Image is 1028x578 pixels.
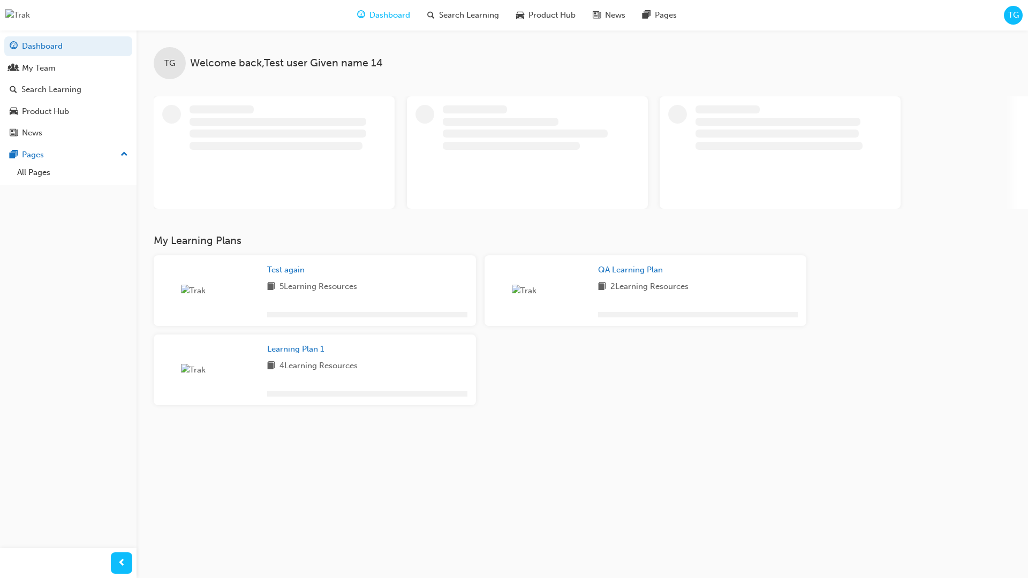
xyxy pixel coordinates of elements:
[610,280,689,294] span: 2 Learning Resources
[10,64,18,73] span: people-icon
[1004,6,1023,25] button: TG
[4,80,132,100] a: Search Learning
[22,127,42,139] div: News
[642,9,651,22] span: pages-icon
[634,4,685,26] a: pages-iconPages
[1008,9,1019,21] span: TG
[5,9,30,21] img: Trak
[267,280,275,294] span: book-icon
[605,9,625,21] span: News
[21,83,81,96] div: Search Learning
[10,150,18,160] span: pages-icon
[10,42,18,51] span: guage-icon
[267,343,328,355] a: Learning Plan 1
[22,62,56,74] div: My Team
[4,145,132,165] button: Pages
[267,360,275,373] span: book-icon
[369,9,410,21] span: Dashboard
[118,557,126,570] span: prev-icon
[427,9,435,22] span: search-icon
[584,4,634,26] a: news-iconNews
[508,4,584,26] a: car-iconProduct Hub
[4,36,132,56] a: Dashboard
[279,360,358,373] span: 4 Learning Resources
[164,57,175,70] span: TG
[154,234,806,247] h3: My Learning Plans
[598,280,606,294] span: book-icon
[4,123,132,143] a: News
[267,264,309,276] a: Test again
[22,105,69,118] div: Product Hub
[593,9,601,22] span: news-icon
[190,57,383,70] span: Welcome back , Test user Given name 14
[267,265,305,275] span: Test again
[512,285,571,297] img: Trak
[10,85,17,95] span: search-icon
[22,149,44,161] div: Pages
[120,148,128,162] span: up-icon
[4,58,132,78] a: My Team
[419,4,508,26] a: search-iconSearch Learning
[13,164,132,181] a: All Pages
[349,4,419,26] a: guage-iconDashboard
[439,9,499,21] span: Search Learning
[528,9,576,21] span: Product Hub
[598,264,667,276] a: QA Learning Plan
[10,128,18,138] span: news-icon
[4,102,132,121] a: Product Hub
[10,107,18,117] span: car-icon
[598,265,663,275] span: QA Learning Plan
[516,9,524,22] span: car-icon
[655,9,677,21] span: Pages
[4,34,132,145] button: DashboardMy TeamSearch LearningProduct HubNews
[357,9,365,22] span: guage-icon
[279,280,357,294] span: 5 Learning Resources
[181,285,240,297] img: Trak
[267,344,324,354] span: Learning Plan 1
[181,364,240,376] img: Trak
